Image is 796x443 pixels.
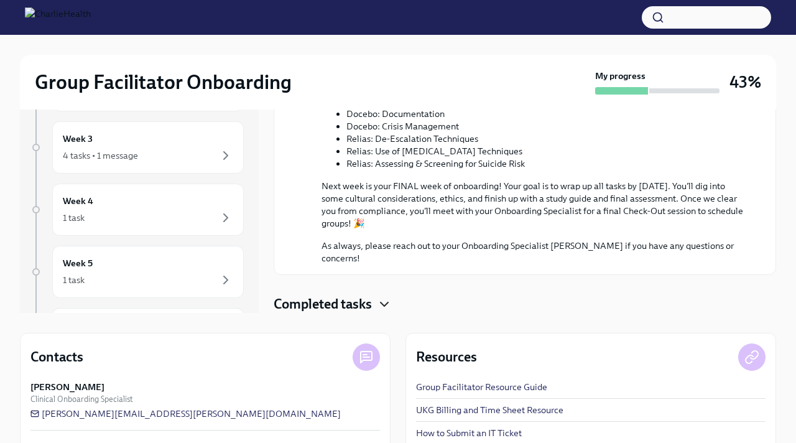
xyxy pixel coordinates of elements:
[322,180,746,230] p: Next week is your FINAL week of onboarding! Your goal is to wrap up all tasks by [DATE]. You'll d...
[63,212,85,224] div: 1 task
[63,132,93,146] h6: Week 3
[63,149,138,162] div: 4 tasks • 1 message
[416,381,547,393] a: Group Facilitator Resource Guide
[416,404,563,416] a: UKG Billing and Time Sheet Resource
[346,145,746,157] li: Relias: Use of [MEDICAL_DATA] Techniques
[274,295,776,314] div: Completed tasks
[729,71,761,93] h3: 43%
[346,120,746,133] li: Docebo: Crisis Management
[63,256,93,270] h6: Week 5
[30,393,132,405] span: Clinical Onboarding Specialist
[30,348,83,366] h4: Contacts
[30,408,341,420] a: [PERSON_NAME][EMAIL_ADDRESS][PERSON_NAME][DOMAIN_NAME]
[63,274,85,286] div: 1 task
[30,246,244,298] a: Week 51 task
[30,381,104,393] strong: [PERSON_NAME]
[30,184,244,236] a: Week 41 task
[63,194,93,208] h6: Week 4
[346,108,746,120] li: Docebo: Documentation
[322,240,746,264] p: As always, please reach out to your Onboarding Specialist [PERSON_NAME] if you have any questions...
[346,157,746,170] li: Relias: Assessing & Screening for Suicide Risk
[416,348,477,366] h4: Resources
[346,133,746,145] li: Relias: De-Escalation Techniques
[25,7,91,27] img: CharlieHealth
[35,70,292,95] h2: Group Facilitator Onboarding
[416,427,522,439] a: How to Submit an IT Ticket
[595,70,646,82] strong: My progress
[274,295,372,314] h4: Completed tasks
[30,121,244,174] a: Week 34 tasks • 1 message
